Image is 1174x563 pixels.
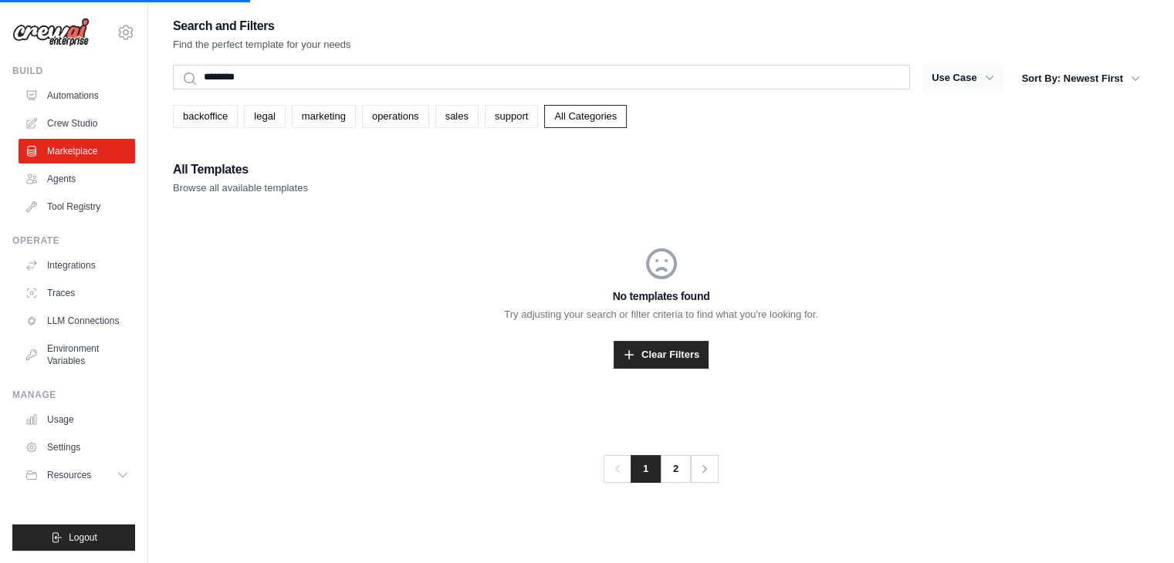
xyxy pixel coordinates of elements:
span: Resources [47,469,91,481]
nav: Pagination [604,455,719,483]
p: Browse all available templates [173,180,308,196]
a: Environment Variables [19,336,135,373]
a: operations [362,105,429,128]
p: Find the perfect template for your needs [173,37,351,52]
a: Clear Filters [614,341,709,369]
a: Automations [19,83,135,108]
a: Usage [19,407,135,432]
button: Sort By: Newest First [1013,65,1149,93]
h3: No templates found [173,288,1149,304]
button: Resources [19,463,135,487]
h2: All Templates [173,159,308,180]
a: 2 [660,455,691,483]
h2: Search and Filters [173,15,351,37]
a: Agents [19,167,135,191]
a: Traces [19,281,135,305]
a: Crew Studio [19,111,135,136]
button: Use Case [922,64,1003,92]
a: All Categories [544,105,627,128]
a: Marketplace [19,139,135,164]
a: sales [435,105,479,128]
span: Logout [69,531,97,544]
button: Logout [12,524,135,551]
a: legal [244,105,285,128]
span: 1 [631,455,661,483]
a: Settings [19,435,135,460]
a: support [485,105,538,128]
div: Manage [12,389,135,401]
img: Logo [12,18,90,47]
div: Operate [12,234,135,247]
a: LLM Connections [19,308,135,333]
a: marketing [292,105,356,128]
a: backoffice [173,105,238,128]
div: Build [12,65,135,77]
a: Integrations [19,253,135,278]
a: Tool Registry [19,194,135,219]
p: Try adjusting your search or filter criteria to find what you're looking for. [173,307,1149,322]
